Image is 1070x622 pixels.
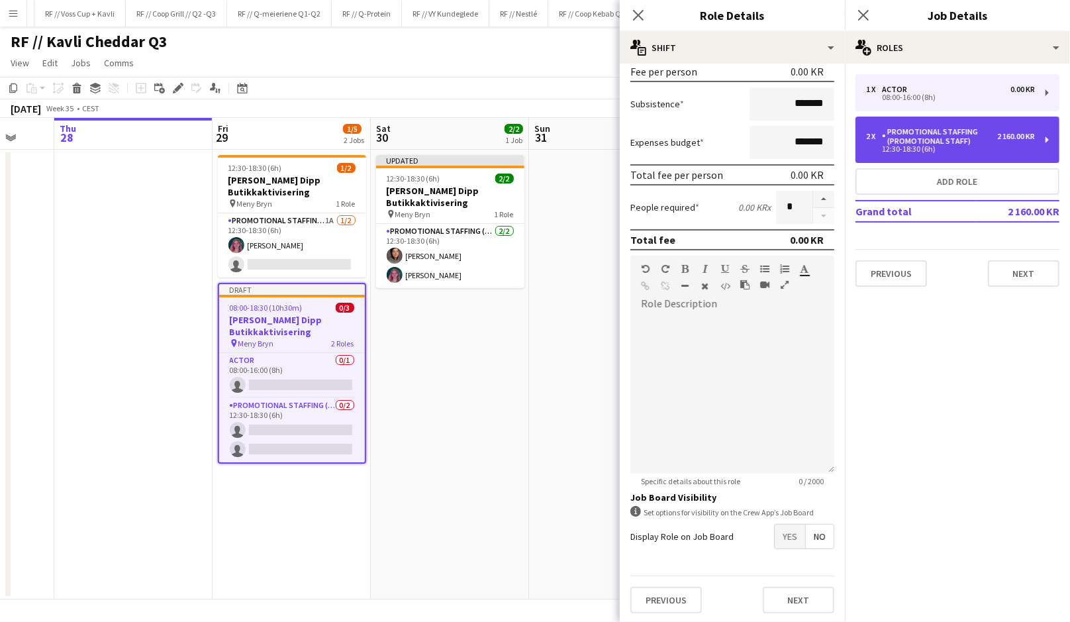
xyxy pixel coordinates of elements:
span: Edit [42,57,58,69]
span: Week 35 [44,103,77,113]
div: 12:30-18:30 (6h) [866,146,1035,152]
h3: [PERSON_NAME] Dipp Butikkaktivisering [218,174,366,198]
span: 1 Role [495,209,514,219]
app-job-card: Updated12:30-18:30 (6h)2/2[PERSON_NAME] Dipp Butikkaktivisering Meny Bryn1 RolePromotional Staffi... [376,155,524,288]
span: Meny Bryn [238,338,274,348]
app-job-card: 12:30-18:30 (6h)1/2[PERSON_NAME] Dipp Butikkaktivisering Meny Bryn1 RolePromotional Staffing (Pro... [218,155,366,278]
div: Shift [620,32,845,64]
button: Next [988,260,1059,287]
a: Jobs [66,54,96,72]
button: Horizontal Line [681,281,690,291]
span: 2 Roles [332,338,354,348]
span: Sun [534,123,550,134]
button: Text Color [800,264,809,274]
div: Draft [219,284,365,295]
span: Sat [376,123,391,134]
button: RF // Q-Protein [332,1,402,26]
div: 0.00 KR [790,233,824,246]
span: Thu [60,123,76,134]
label: People required [630,201,699,213]
div: 1 Job [505,135,522,145]
div: Fee per person [630,65,697,78]
button: Previous [855,260,927,287]
button: Add role [855,168,1059,195]
div: 0.00 KR [791,65,824,78]
button: Ordered List [780,264,789,274]
button: RF // Q-meieriene Q1-Q2 [227,1,332,26]
a: View [5,54,34,72]
button: Previous [630,587,702,613]
span: Comms [104,57,134,69]
h3: [PERSON_NAME] Dipp Butikkaktivisering [219,314,365,338]
div: 2 x [866,132,882,141]
span: View [11,57,29,69]
span: Yes [775,525,805,548]
span: 2/2 [505,124,523,134]
span: 0 / 2000 [788,476,834,486]
div: 0.00 KR [1010,85,1035,94]
h3: Job Details [845,7,1070,24]
td: Grand total [855,201,976,222]
span: 1/2 [337,163,356,173]
app-card-role: Promotional Staffing (Promotional Staff)2/212:30-18:30 (6h)[PERSON_NAME][PERSON_NAME] [376,224,524,288]
span: 1 Role [336,199,356,209]
h3: Role Details [620,7,845,24]
span: Jobs [71,57,91,69]
button: RF // Coop Kebab Q1-Q2 [548,1,649,26]
button: Fullscreen [780,280,789,290]
button: Increase [813,191,834,208]
span: 0/3 [336,303,354,313]
div: Promotional Staffing (Promotional Staff) [882,127,997,146]
div: Updated [376,155,524,166]
app-card-role: Actor0/108:00-16:00 (8h) [219,353,365,398]
button: RF // VY Kundeglede [402,1,489,26]
div: [DATE] [11,102,41,115]
div: Roles [845,32,1070,64]
div: 08:00-16:00 (8h) [866,94,1035,101]
button: Redo [661,264,670,274]
span: 12:30-18:30 (6h) [228,163,282,173]
button: Italic [701,264,710,274]
span: Fri [218,123,228,134]
span: 12:30-18:30 (6h) [387,174,440,183]
label: Expenses budget [630,136,704,148]
span: 29 [216,130,228,145]
a: Edit [37,54,63,72]
span: 28 [58,130,76,145]
app-card-role: Promotional Staffing (Promotional Staff)1A1/212:30-18:30 (6h)[PERSON_NAME] [218,213,366,278]
button: Clear Formatting [701,281,710,291]
div: Total fee [630,233,675,246]
label: Subsistence [630,98,684,110]
div: Set options for visibility on the Crew App’s Job Board [630,506,834,519]
app-card-role: Promotional Staffing (Promotional Staff)0/212:30-18:30 (6h) [219,398,365,462]
label: Display Role on Job Board [630,531,734,543]
span: 30 [374,130,391,145]
div: CEST [82,103,99,113]
button: Unordered List [760,264,769,274]
button: Paste as plain text [740,280,750,290]
button: Strikethrough [740,264,750,274]
app-job-card: Draft08:00-18:30 (10h30m)0/3[PERSON_NAME] Dipp Butikkaktivisering Meny Bryn2 RolesActor0/108:00-1... [218,283,366,464]
h3: [PERSON_NAME] Dipp Butikkaktivisering [376,185,524,209]
button: Insert video [760,280,769,290]
a: Comms [99,54,139,72]
span: 08:00-18:30 (10h30m) [230,303,303,313]
div: 2 Jobs [344,135,364,145]
button: Underline [720,264,730,274]
button: Bold [681,264,690,274]
button: RF // Nestlé [489,1,548,26]
button: RF // Voss Cup + Kavli [34,1,126,26]
span: 1/5 [343,124,362,134]
div: 0.00 KR x [738,201,771,213]
button: HTML Code [720,281,730,291]
div: Actor [882,85,912,94]
span: 2/2 [495,174,514,183]
div: 2 160.00 KR [997,132,1035,141]
button: RF // Coop Grill // Q2 -Q3 [126,1,227,26]
span: 31 [532,130,550,145]
span: No [806,525,834,548]
span: Meny Bryn [237,199,273,209]
td: 2 160.00 KR [976,201,1059,222]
